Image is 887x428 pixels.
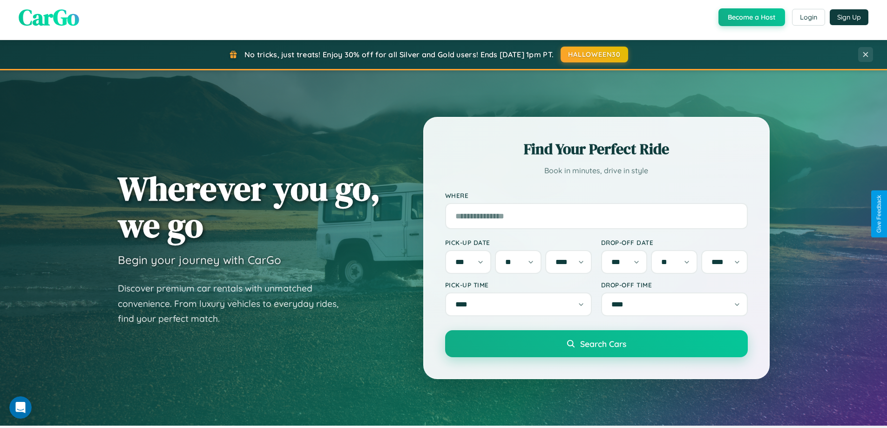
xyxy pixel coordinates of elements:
button: Login [792,9,825,26]
h1: Wherever you go, we go [118,170,380,244]
p: Book in minutes, drive in style [445,164,748,177]
button: Sign Up [830,9,868,25]
iframe: Intercom live chat [9,396,32,419]
label: Where [445,191,748,199]
p: Discover premium car rentals with unmatched convenience. From luxury vehicles to everyday rides, ... [118,281,351,326]
button: Search Cars [445,330,748,357]
h3: Begin your journey with CarGo [118,253,281,267]
span: CarGo [19,2,79,33]
label: Drop-off Date [601,238,748,246]
button: HALLOWEEN30 [561,47,628,62]
span: No tricks, just treats! Enjoy 30% off for all Silver and Gold users! Ends [DATE] 1pm PT. [244,50,554,59]
label: Pick-up Date [445,238,592,246]
span: Search Cars [580,339,626,349]
label: Pick-up Time [445,281,592,289]
div: Give Feedback [876,195,882,233]
h2: Find Your Perfect Ride [445,139,748,159]
label: Drop-off Time [601,281,748,289]
button: Become a Host [718,8,785,26]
